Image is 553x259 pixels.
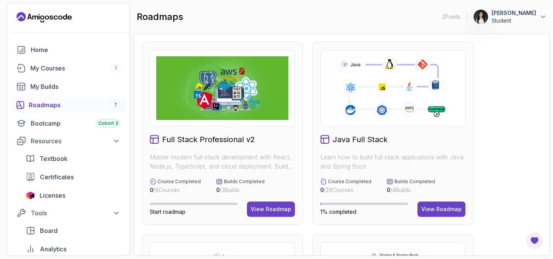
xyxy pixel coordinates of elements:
[387,186,435,194] p: / 4 Builds
[328,179,371,185] p: Course Completed
[29,100,120,110] div: Roadmaps
[12,206,125,220] button: Tools
[394,179,435,185] p: Builds Completed
[30,64,120,73] div: My Courses
[98,120,118,126] span: Cohort 3
[150,186,201,194] p: / 6 Courses
[150,208,185,215] span: Start roadmap
[21,151,125,166] a: textbook
[421,205,462,213] div: View Roadmap
[156,56,288,120] img: Full Stack Professional v2
[442,13,460,21] p: 2 Points
[40,172,74,182] span: Certificates
[251,205,291,213] div: View Roadmap
[40,191,65,200] span: Licenses
[21,223,125,238] a: board
[387,187,390,193] span: 0
[26,192,35,199] img: jetbrains icon
[521,228,545,251] iframe: chat widget
[320,208,356,215] span: 1% completed
[492,17,536,25] p: Student
[21,188,125,203] a: licenses
[40,244,66,254] span: Analytics
[40,226,58,235] span: Board
[473,9,547,25] button: user profile image[PERSON_NAME]Student
[333,134,387,145] h2: Java Full Stack
[216,186,265,194] p: / 3 Builds
[12,97,125,113] a: roadmaps
[17,11,72,23] a: Landing page
[417,202,465,217] button: View Roadmap
[21,241,125,257] a: analytics
[492,9,536,17] p: [PERSON_NAME]
[31,208,120,218] div: Tools
[150,152,295,171] p: Master modern full-stack development with React, Node.js, TypeScript, and cloud deployment. Build...
[320,187,324,193] span: 0
[157,179,201,185] p: Course Completed
[31,45,120,54] div: Home
[474,10,488,24] img: user profile image
[12,79,125,94] a: builds
[150,187,153,193] span: 0
[114,102,117,108] span: 7
[30,82,120,91] div: My Builds
[224,179,265,185] p: Builds Completed
[21,169,125,185] a: certificates
[12,116,125,131] a: bootcamp
[162,134,255,145] h2: Full Stack Professional v2
[12,42,125,57] a: home
[115,65,117,71] span: 1
[12,61,125,76] a: courses
[31,119,120,128] div: Bootcamp
[12,134,125,148] button: Resources
[216,187,220,193] span: 0
[137,11,183,23] h2: roadmaps
[320,152,465,171] p: Learn how to build full stack applications with Java and Spring Boot
[320,186,371,194] p: / 29 Courses
[247,202,295,217] button: View Roadmap
[40,154,68,163] span: Textbook
[31,136,120,146] div: Resources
